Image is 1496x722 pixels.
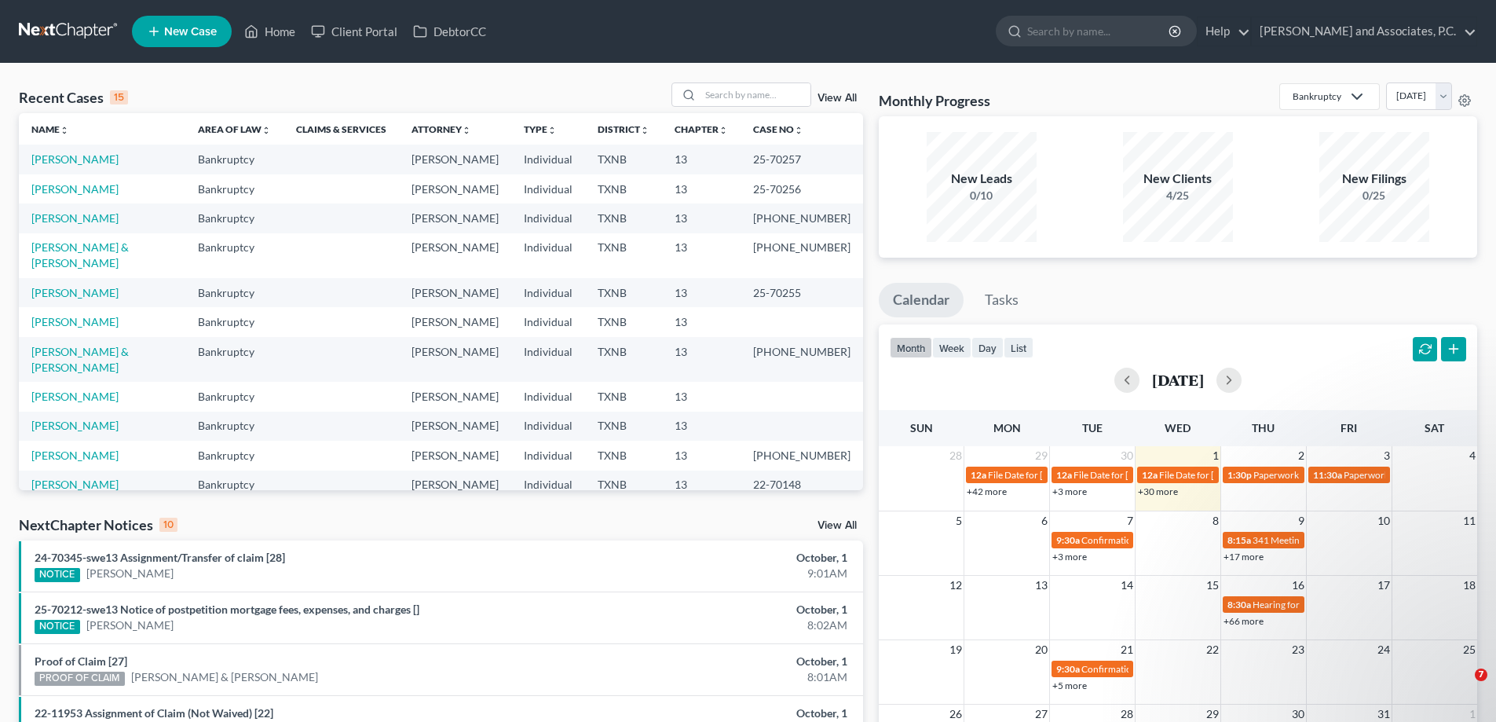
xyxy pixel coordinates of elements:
td: Bankruptcy [185,471,283,500]
iframe: Intercom live chat [1443,669,1480,706]
a: [PERSON_NAME] & [PERSON_NAME] [31,240,129,269]
i: unfold_more [262,126,271,135]
div: October, 1 [587,706,847,721]
td: TXNB [585,337,662,382]
td: 13 [662,145,741,174]
span: 19 [948,640,964,659]
span: Mon [993,421,1021,434]
div: October, 1 [587,550,847,566]
a: 22-11953 Assignment of Claim (Not Waived) [22] [35,706,273,720]
td: [PERSON_NAME] [399,412,511,441]
div: NextChapter Notices [19,515,177,534]
a: [PERSON_NAME] [31,449,119,462]
span: 21 [1119,640,1135,659]
a: [PERSON_NAME] [31,286,119,299]
td: Individual [511,174,585,203]
a: +3 more [1052,551,1087,563]
a: DebtorCC [405,17,494,46]
div: PROOF OF CLAIM [35,672,125,686]
a: Area of Lawunfold_more [198,123,271,135]
td: TXNB [585,174,662,203]
span: 5 [954,511,964,530]
td: [PERSON_NAME] [399,307,511,336]
td: [PERSON_NAME] [399,145,511,174]
span: 12a [1142,469,1158,481]
a: [PERSON_NAME] [31,152,119,166]
span: 7 [1125,511,1135,530]
input: Search by name... [700,83,810,106]
td: 13 [662,278,741,307]
div: 8:01AM [587,669,847,685]
a: [PERSON_NAME] [31,182,119,196]
td: [PERSON_NAME] [399,203,511,233]
td: Individual [511,307,585,336]
a: Districtunfold_more [598,123,649,135]
td: [PERSON_NAME] [399,278,511,307]
td: Individual [511,337,585,382]
td: Bankruptcy [185,145,283,174]
td: 13 [662,412,741,441]
a: Calendar [879,283,964,317]
div: October, 1 [587,602,847,618]
td: Bankruptcy [185,382,283,411]
i: unfold_more [794,126,803,135]
td: 13 [662,174,741,203]
div: NOTICE [35,620,80,634]
td: 13 [662,233,741,278]
span: Tue [1082,421,1103,434]
span: 12a [971,469,986,481]
td: 13 [662,441,741,470]
a: [PERSON_NAME] [86,566,174,581]
td: Bankruptcy [185,203,283,233]
span: 12a [1056,469,1072,481]
a: [PERSON_NAME] [31,390,119,403]
td: TXNB [585,278,662,307]
div: New Clients [1123,170,1233,188]
span: Wed [1165,421,1191,434]
div: 0/10 [927,188,1037,203]
td: [PERSON_NAME] [399,441,511,470]
td: Bankruptcy [185,441,283,470]
a: Client Portal [303,17,405,46]
a: [PERSON_NAME] [86,618,174,633]
i: unfold_more [60,126,69,135]
td: TXNB [585,307,662,336]
a: Home [236,17,303,46]
td: 25-70256 [741,174,863,203]
span: 9:30a [1056,663,1080,675]
td: Bankruptcy [185,174,283,203]
span: 13 [1033,576,1049,595]
td: [PERSON_NAME] [399,174,511,203]
td: Bankruptcy [185,307,283,336]
td: [PERSON_NAME] [399,233,511,278]
span: 28 [948,446,964,465]
a: View All [817,93,857,104]
a: +3 more [1052,486,1087,497]
a: [PERSON_NAME] and Associates, P.C. [1252,17,1476,46]
a: 24-70345-swe13 Assignment/Transfer of claim [28] [35,551,285,564]
i: unfold_more [547,126,557,135]
span: Confirmation hearing for [PERSON_NAME] [1081,534,1260,546]
td: 25-70255 [741,278,863,307]
div: NOTICE [35,568,80,582]
td: Individual [511,441,585,470]
span: 29 [1033,446,1049,465]
td: TXNB [585,471,662,500]
td: Individual [511,471,585,500]
td: 13 [662,307,741,336]
td: Bankruptcy [185,337,283,382]
button: day [971,337,1004,358]
td: TXNB [585,203,662,233]
button: month [890,337,932,358]
i: unfold_more [462,126,471,135]
span: 20 [1033,640,1049,659]
td: [PHONE_NUMBER] [741,337,863,382]
th: Claims & Services [283,113,399,145]
a: [PERSON_NAME] [31,211,119,225]
td: Individual [511,382,585,411]
h2: [DATE] [1152,372,1204,388]
span: File Date for [GEOGRAPHIC_DATA][PERSON_NAME] [1159,469,1380,481]
a: Attorneyunfold_more [411,123,471,135]
input: Search by name... [1027,16,1171,46]
span: Confirmation hearing for [PERSON_NAME] [1081,663,1260,675]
